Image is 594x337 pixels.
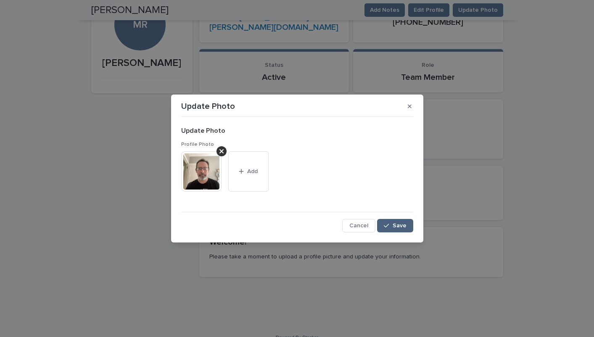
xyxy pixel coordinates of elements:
[181,142,214,147] span: Profile Photo
[181,101,235,111] p: Update Photo
[342,219,375,232] button: Cancel
[228,151,269,192] button: Add
[349,223,368,229] span: Cancel
[247,168,258,174] span: Add
[377,219,413,232] button: Save
[393,223,407,229] span: Save
[181,127,413,135] h2: Update Photo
